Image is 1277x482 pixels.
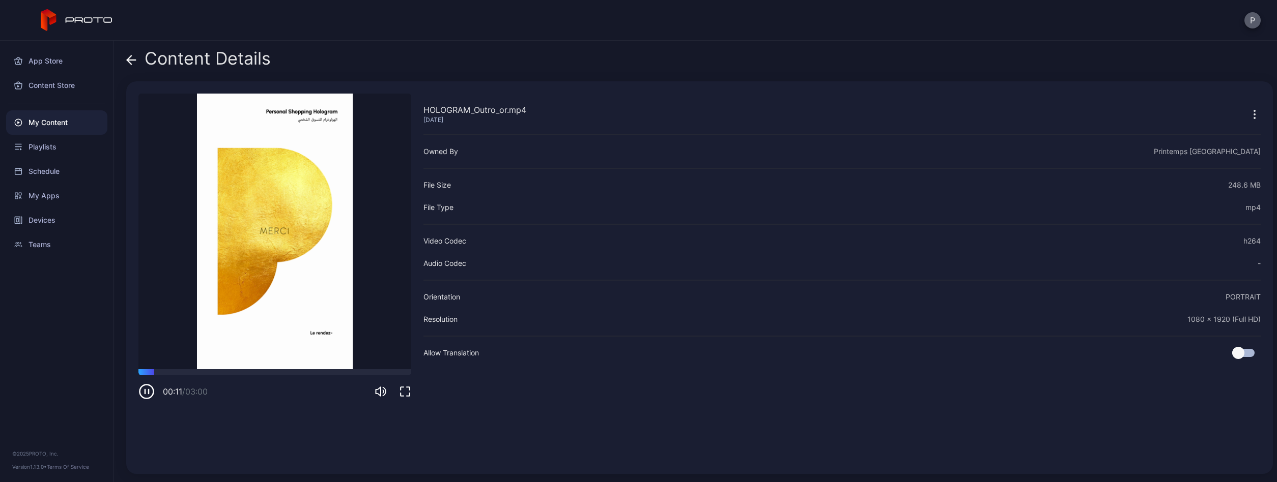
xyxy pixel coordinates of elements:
[6,135,107,159] a: Playlists
[12,464,47,470] span: Version 1.13.0 •
[163,385,208,398] div: 00:11
[1243,235,1261,247] div: h264
[423,313,458,325] div: Resolution
[6,208,107,232] a: Devices
[423,179,451,191] div: File Size
[1187,313,1261,325] div: 1080 x 1920 (Full HD)
[1228,179,1261,191] div: 248.6 MB
[1245,201,1261,214] div: mp4
[6,73,107,98] a: Content Store
[126,49,271,73] div: Content Details
[47,464,89,470] a: Terms Of Service
[1258,257,1261,269] div: -
[12,449,101,458] div: © 2025 PROTO, Inc.
[182,386,208,397] span: / 03:00
[6,159,107,184] a: Schedule
[423,291,460,303] div: Orientation
[423,145,458,158] div: Owned By
[423,235,466,247] div: Video Codec
[423,201,453,214] div: File Type
[1154,145,1261,158] div: Printemps [GEOGRAPHIC_DATA]
[138,94,411,369] video: Sorry, your browser doesn‘t support embedded videos
[423,104,526,116] div: HOLOGRAM_Outro_or.mp4
[423,257,466,269] div: Audio Codec
[6,49,107,73] a: App Store
[6,110,107,135] a: My Content
[1226,291,1261,303] div: PORTRAIT
[6,232,107,257] a: Teams
[1244,12,1261,28] button: P
[423,116,526,124] div: [DATE]
[423,347,479,359] div: Allow Translation
[6,184,107,208] a: My Apps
